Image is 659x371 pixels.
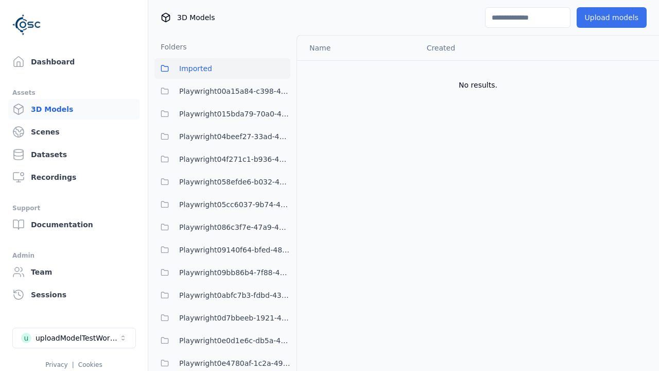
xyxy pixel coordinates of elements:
[297,36,419,60] th: Name
[12,328,136,348] button: Select a workspace
[179,244,290,256] span: Playwright09140f64-bfed-4894-9ae1-f5b1e6c36039
[154,217,290,238] button: Playwright086c3f7e-47a9-4b40-930e-6daa73f464cc
[179,289,290,301] span: Playwright0abfc7b3-fdbd-438a-9097-bdc709c88d01
[12,10,41,39] img: Logo
[8,52,140,72] a: Dashboard
[179,130,290,143] span: Playwright04beef27-33ad-4b39-a7ba-e3ff045e7193
[36,333,119,343] div: uploadModelTestWorkspace
[577,7,647,28] button: Upload models
[12,202,135,214] div: Support
[179,221,290,233] span: Playwright086c3f7e-47a9-4b40-930e-6daa73f464cc
[154,126,290,147] button: Playwright04beef27-33ad-4b39-a7ba-e3ff045e7193
[179,153,290,165] span: Playwright04f271c1-b936-458c-b5f6-36ca6337f11a
[154,285,290,306] button: Playwright0abfc7b3-fdbd-438a-9097-bdc709c88d01
[154,194,290,215] button: Playwright05cc6037-9b74-4704-86c6-3ffabbdece83
[179,108,290,120] span: Playwright015bda79-70a0-409c-99cb-1511bab16c94
[154,308,290,328] button: Playwright0d7bbeeb-1921-41c6-b931-af810e4ce19a
[78,361,102,368] a: Cookies
[154,262,290,283] button: Playwright09bb86b4-7f88-4a8f-8ea8-a4c9412c995e
[8,122,140,142] a: Scenes
[179,198,290,211] span: Playwright05cc6037-9b74-4704-86c6-3ffabbdece83
[12,249,135,262] div: Admin
[154,104,290,124] button: Playwright015bda79-70a0-409c-99cb-1511bab16c94
[179,266,290,279] span: Playwright09bb86b4-7f88-4a8f-8ea8-a4c9412c995e
[154,149,290,170] button: Playwright04f271c1-b936-458c-b5f6-36ca6337f11a
[297,60,659,110] td: No results.
[8,144,140,165] a: Datasets
[8,167,140,188] a: Recordings
[154,330,290,351] button: Playwright0e0d1e6c-db5a-4244-b424-632341d2c1b4
[8,262,140,282] a: Team
[8,284,140,305] a: Sessions
[154,42,187,52] h3: Folders
[72,361,74,368] span: |
[179,176,290,188] span: Playwright058efde6-b032-4363-91b7-49175d678812
[179,312,290,324] span: Playwright0d7bbeeb-1921-41c6-b931-af810e4ce19a
[45,361,67,368] a: Privacy
[179,357,290,369] span: Playwright0e4780af-1c2a-492e-901c-6880da17528a
[8,214,140,235] a: Documentation
[154,240,290,260] button: Playwright09140f64-bfed-4894-9ae1-f5b1e6c36039
[179,62,212,75] span: Imported
[419,36,543,60] th: Created
[8,99,140,120] a: 3D Models
[154,81,290,102] button: Playwright00a15a84-c398-4ef4-9da8-38c036397b1e
[21,333,31,343] div: u
[12,87,135,99] div: Assets
[179,85,290,97] span: Playwright00a15a84-c398-4ef4-9da8-38c036397b1e
[177,12,215,23] span: 3D Models
[154,58,290,79] button: Imported
[154,172,290,192] button: Playwright058efde6-b032-4363-91b7-49175d678812
[179,334,290,347] span: Playwright0e0d1e6c-db5a-4244-b424-632341d2c1b4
